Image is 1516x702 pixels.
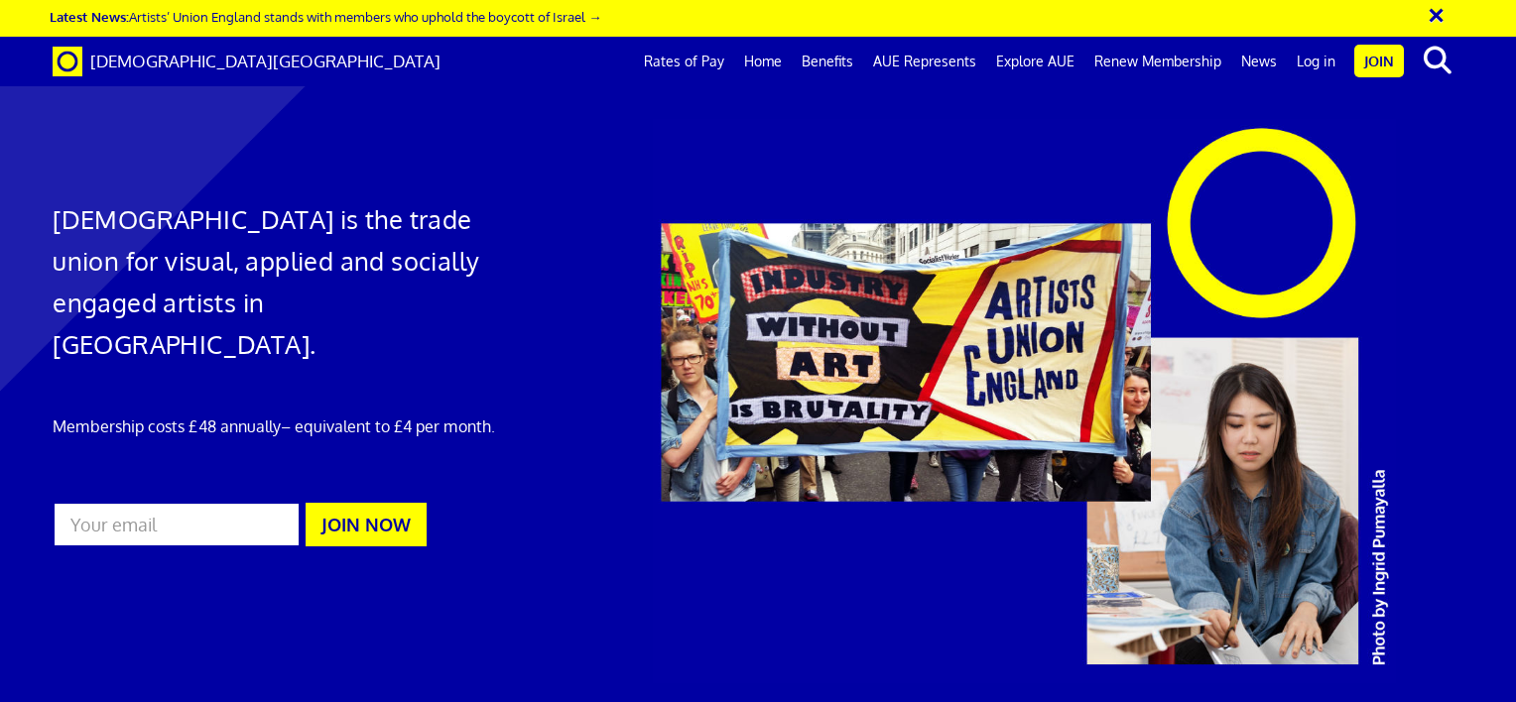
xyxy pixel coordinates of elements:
a: Latest News:Artists’ Union England stands with members who uphold the boycott of Israel → [50,8,601,25]
a: Brand [DEMOGRAPHIC_DATA][GEOGRAPHIC_DATA] [38,37,455,86]
a: Join [1354,45,1404,77]
a: Rates of Pay [634,37,734,86]
button: search [1408,40,1468,81]
button: JOIN NOW [306,503,427,546]
a: Benefits [792,37,863,86]
h1: [DEMOGRAPHIC_DATA] is the trade union for visual, applied and socially engaged artists in [GEOGRA... [53,198,503,365]
input: Your email [53,502,301,547]
strong: Latest News: [50,8,129,25]
span: [DEMOGRAPHIC_DATA][GEOGRAPHIC_DATA] [90,51,441,71]
p: Membership costs £48 annually – equivalent to £4 per month. [53,414,503,438]
a: Log in [1287,37,1345,86]
a: Home [734,37,792,86]
a: News [1231,37,1287,86]
a: Renew Membership [1084,37,1231,86]
a: Explore AUE [986,37,1084,86]
a: AUE Represents [863,37,986,86]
